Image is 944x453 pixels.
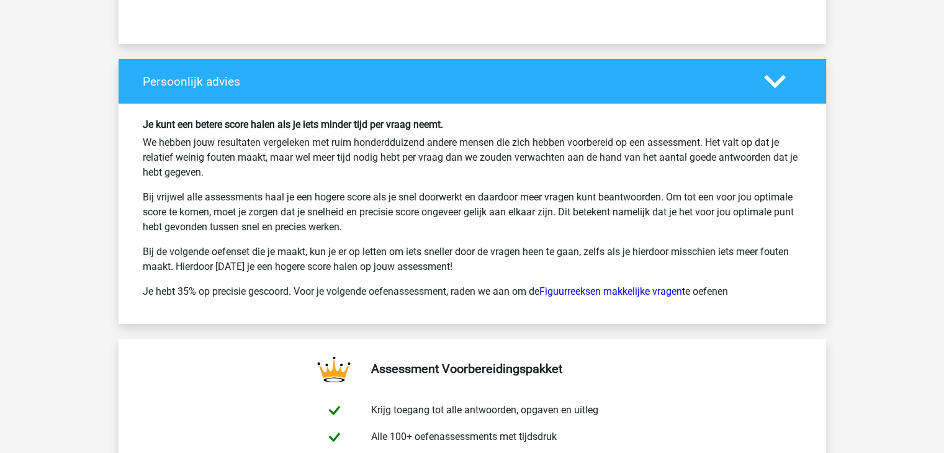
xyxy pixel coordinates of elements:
p: Bij vrijwel alle assessments haal je een hogere score als je snel doorwerkt en daardoor meer vrag... [143,190,802,235]
p: We hebben jouw resultaten vergeleken met ruim honderdduizend andere mensen die zich hebben voorbe... [143,135,802,180]
p: Bij de volgende oefenset die je maakt, kun je er op letten om iets sneller door de vragen heen te... [143,244,802,274]
h4: Persoonlijk advies [143,74,745,89]
p: Je hebt 35% op precisie gescoord. Voor je volgende oefenassessment, raden we aan om de te oefenen [143,284,802,299]
h6: Je kunt een betere score halen als je iets minder tijd per vraag neemt. [143,119,802,130]
a: Figuurreeksen makkelijke vragen [539,285,682,297]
